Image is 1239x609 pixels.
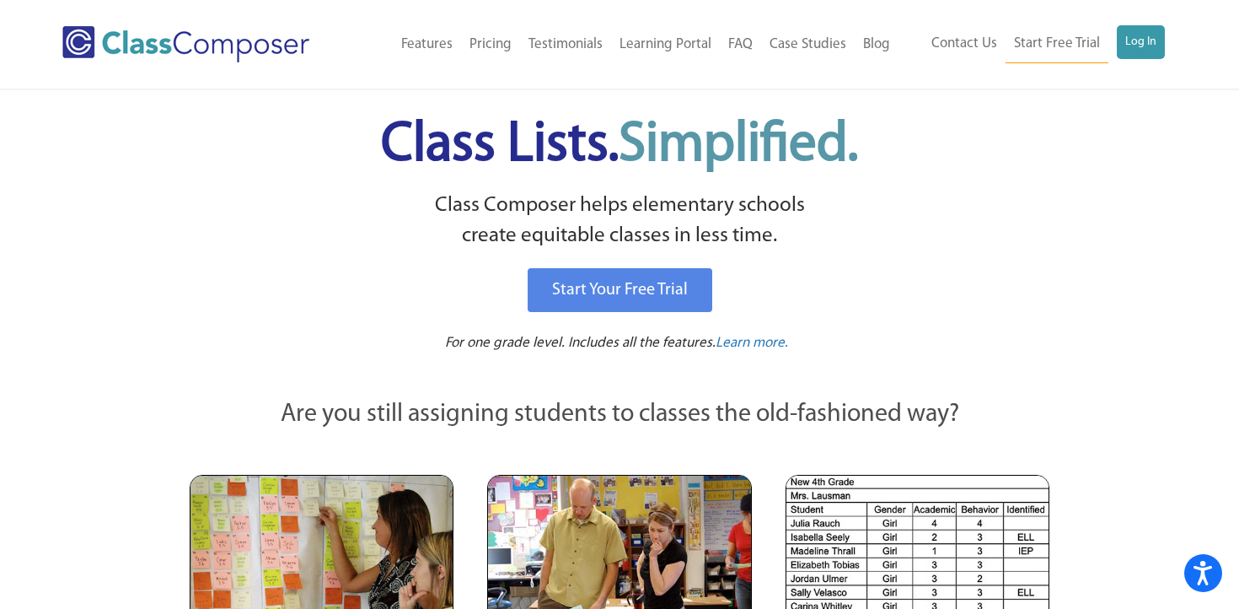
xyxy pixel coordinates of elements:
a: Blog [855,26,898,63]
nav: Header Menu [898,25,1165,63]
a: Learning Portal [611,26,720,63]
p: Class Composer helps elementary schools create equitable classes in less time. [187,191,1052,252]
a: Contact Us [923,25,1006,62]
span: Simplified. [619,118,858,173]
span: Start Your Free Trial [552,282,688,299]
a: Log In [1117,25,1165,59]
span: Class Lists. [381,118,858,173]
a: Testimonials [520,26,611,63]
a: Start Your Free Trial [528,268,712,312]
img: Class Composer [62,26,309,62]
a: Case Studies [761,26,855,63]
nav: Header Menu [353,26,898,63]
span: For one grade level. Includes all the features. [445,336,716,350]
span: Learn more. [716,336,788,350]
a: FAQ [720,26,761,63]
a: Features [393,26,461,63]
a: Start Free Trial [1006,25,1108,63]
a: Pricing [461,26,520,63]
p: Are you still assigning students to classes the old-fashioned way? [190,396,1049,434]
a: Learn more. [716,333,788,354]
